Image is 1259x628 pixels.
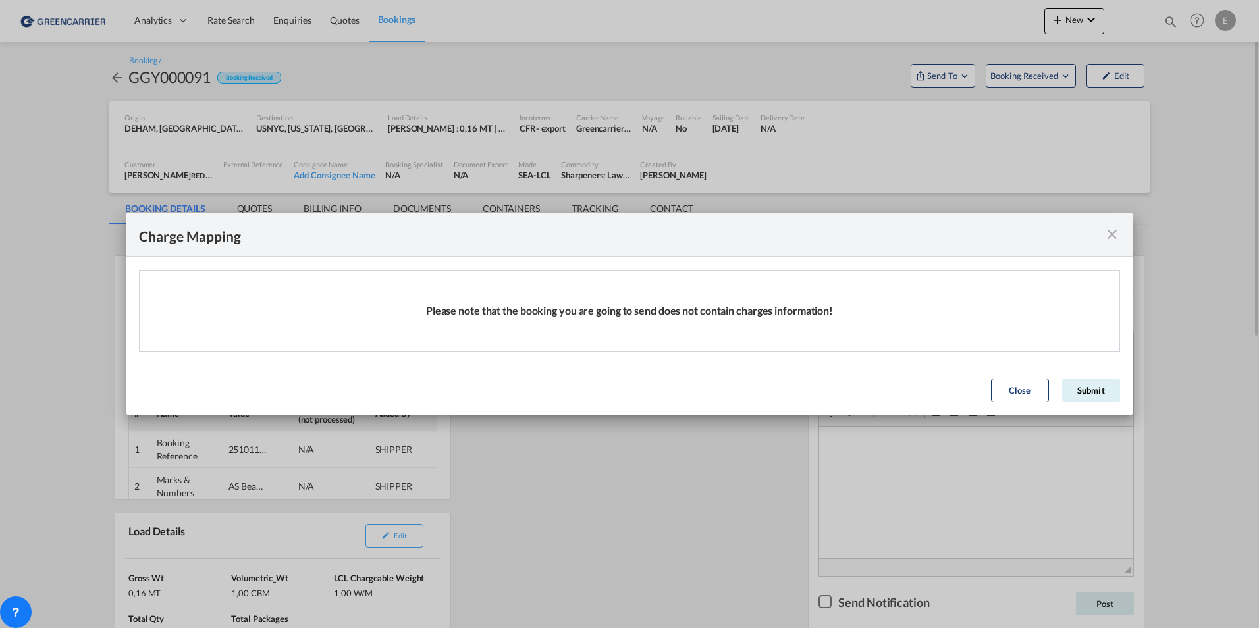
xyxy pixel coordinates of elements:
[1062,379,1120,402] button: Submit
[139,226,241,243] div: Charge Mapping
[13,13,301,27] body: Editor, editor2
[126,213,1133,415] md-dialog: Please note ...
[1104,226,1120,242] md-icon: icon-close fg-AAA8AD cursor
[991,379,1049,402] button: Close
[140,271,1119,351] div: Please note that the booking you are going to send does not contain charges information!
